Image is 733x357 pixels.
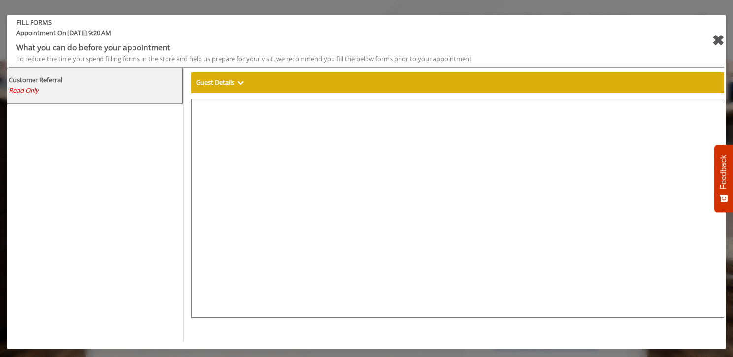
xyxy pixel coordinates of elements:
span: Appointment On [DATE] 9:20 AM [9,28,664,42]
iframe: formsViewWeb [191,99,724,318]
span: Feedback [719,155,728,189]
b: What you can do before your appointment [16,42,170,53]
div: To reduce the time you spend filling forms in the store and help us prepare for your visit, we re... [16,54,656,64]
button: Feedback - Show survey [714,145,733,212]
span: Show [237,78,244,87]
b: FILL FORMS [9,17,664,28]
div: Guest Details Show [191,72,724,93]
div: close forms [712,29,724,52]
b: Guest Details [196,78,234,87]
b: Customer Referral [9,75,62,84]
span: Read Only [9,86,39,95]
